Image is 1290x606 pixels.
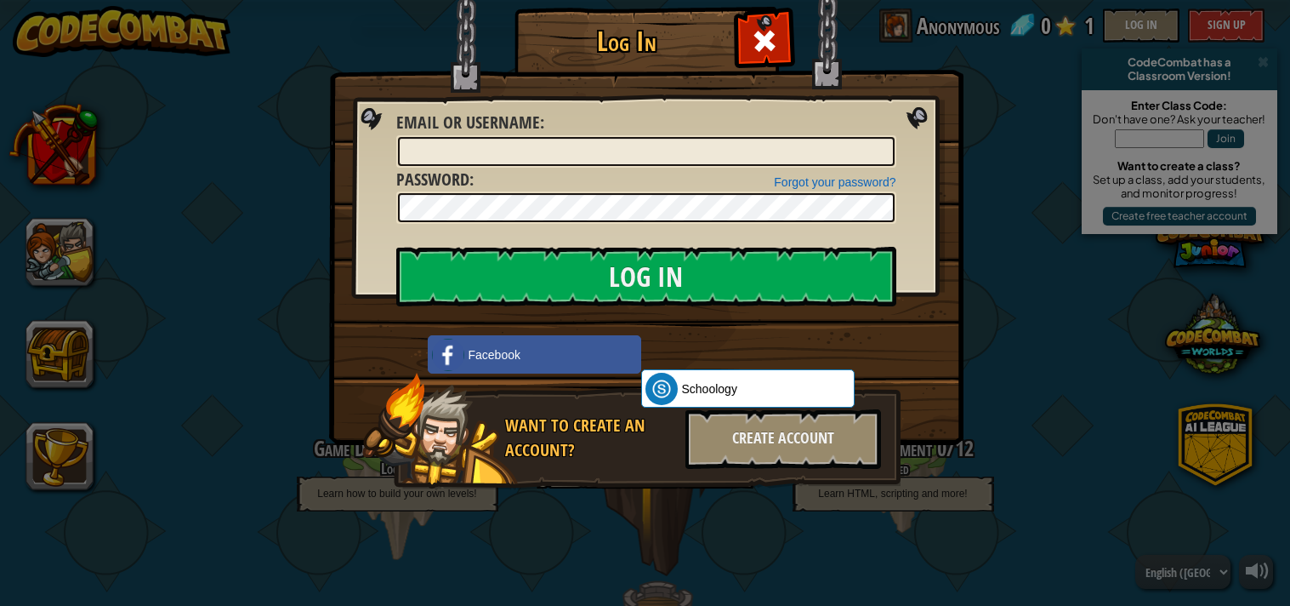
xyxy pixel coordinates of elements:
img: facebook_small.png [432,339,464,371]
input: Log In [396,247,896,306]
label: : [396,168,474,192]
iframe: Sign in with Google Button [633,334,839,371]
span: Email or Username [396,111,540,134]
span: Facebook [469,346,520,363]
div: Create Account [685,409,881,469]
h1: Log In [519,26,736,56]
span: Password [396,168,469,191]
img: schoology.png [645,373,678,405]
a: Forgot your password? [774,175,895,189]
span: Schoology [682,380,737,397]
label: : [396,111,544,135]
div: Want to create an account? [505,414,675,462]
